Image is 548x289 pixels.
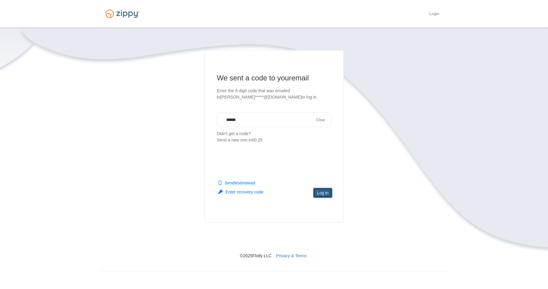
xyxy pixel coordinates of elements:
[217,137,331,143] div: Send a new one in 00:25
[217,88,331,100] p: Enter the 6-digit code that was emailed to [PERSON_NAME]*****@[DOMAIN_NAME] to log in.
[429,11,439,18] a: Login
[276,253,307,258] a: Privacy & Terms
[218,189,263,195] button: Enter recovery code
[101,222,447,259] nav: © 2025 Floify LLC
[101,7,143,21] img: Logo
[313,188,332,198] button: Log in
[314,117,327,123] button: Clear
[217,131,331,143] p: Didn't get a code?
[217,73,331,83] h1: We sent a code to your email
[218,180,255,186] button: Sendtextinstead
